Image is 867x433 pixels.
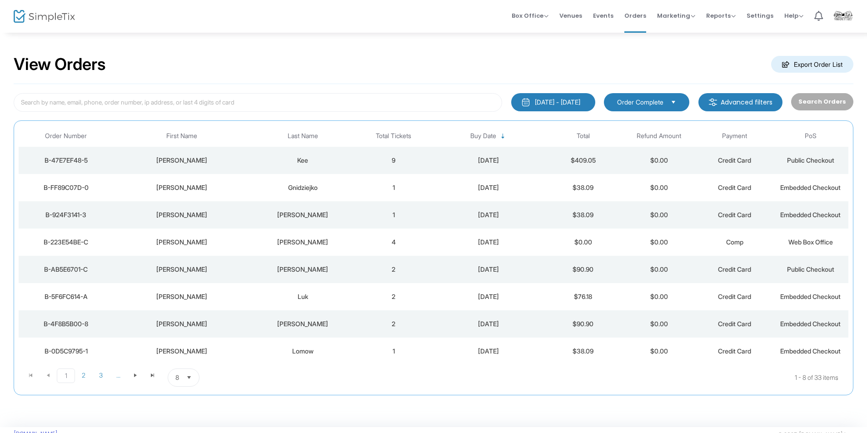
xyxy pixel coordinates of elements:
span: Embedded Checkout [780,293,841,300]
span: Credit Card [718,265,751,273]
div: B-924F3141-3 [21,210,111,219]
div: Deborah [115,347,247,356]
span: Box Office [512,11,548,20]
div: Lomow [252,347,354,356]
img: filter [708,98,718,107]
td: $0.00 [621,338,697,365]
td: 1 [356,201,432,229]
td: 2 [356,310,432,338]
div: Gnidziejko [252,183,354,192]
td: $0.00 [621,174,697,201]
div: Quynh [115,238,247,247]
span: Embedded Checkout [780,211,841,219]
span: Settings [747,4,773,27]
span: Go to the last page [149,372,156,379]
td: $409.05 [545,147,621,174]
span: Credit Card [718,156,751,164]
td: 2 [356,283,432,310]
span: Buy Date [470,132,496,140]
td: $38.09 [545,338,621,365]
td: $0.00 [621,147,697,174]
h2: View Orders [14,55,106,75]
td: $0.00 [621,283,697,310]
div: Renie [115,156,247,165]
th: Refund Amount [621,125,697,147]
div: B-0D5C9795-1 [21,347,111,356]
span: Credit Card [718,320,751,328]
span: Page 4 [110,368,127,382]
td: $0.00 [621,229,697,256]
div: Diep [252,238,354,247]
span: Last Name [288,132,318,140]
span: Reports [706,11,736,20]
span: Credit Card [718,347,751,355]
span: Orders [624,4,646,27]
div: 2025-08-13 [434,156,543,165]
kendo-pager-info: 1 - 8 of 33 items [290,368,838,387]
div: Yan [115,292,247,301]
div: B-5F6FC614-A [21,292,111,301]
span: Page 2 [75,368,92,382]
span: Go to the last page [144,368,161,382]
td: $38.09 [545,174,621,201]
button: Select [183,369,195,386]
td: 2 [356,256,432,283]
span: Marketing [657,11,695,20]
th: Total Tickets [356,125,432,147]
div: Data table [19,125,848,365]
div: Dagenais [252,265,354,274]
div: Robert [115,265,247,274]
span: Page 1 [57,368,75,383]
span: Web Box Office [788,238,833,246]
span: Embedded Checkout [780,184,841,191]
div: 2025-08-09 [434,265,543,274]
div: 2025-08-09 [434,292,543,301]
span: Public Checkout [787,156,834,164]
td: $90.90 [545,256,621,283]
span: Embedded Checkout [780,320,841,328]
div: Luk [252,292,354,301]
button: Select [667,97,680,107]
span: PoS [805,132,817,140]
div: 2025-08-07 [434,347,543,356]
span: Go to the next page [127,368,144,382]
div: 2025-08-07 [434,319,543,328]
div: Christina [115,183,247,192]
td: 9 [356,147,432,174]
span: Order Complete [617,98,663,107]
span: Page 3 [92,368,110,382]
span: Venues [559,4,582,27]
span: 8 [175,373,179,382]
div: B-4F8B5B00-8 [21,319,111,328]
td: $0.00 [621,256,697,283]
m-button: Export Order List [771,56,853,73]
div: 2025-08-11 [434,183,543,192]
td: 1 [356,174,432,201]
div: 2025-08-11 [434,210,543,219]
span: Payment [722,132,747,140]
m-button: Advanced filters [698,93,782,111]
div: Kee [252,156,354,165]
div: [DATE] - [DATE] [535,98,580,107]
td: 4 [356,229,432,256]
div: Jessica [115,210,247,219]
div: B-47E7EF48-5 [21,156,111,165]
span: Credit Card [718,211,751,219]
td: $90.90 [545,310,621,338]
td: $76.18 [545,283,621,310]
div: Emma [115,319,247,328]
span: Comp [726,238,743,246]
td: $0.00 [621,310,697,338]
span: Help [784,11,803,20]
div: B-223E54BE-C [21,238,111,247]
td: 1 [356,338,432,365]
span: Order Number [45,132,87,140]
div: B-AB5E6701-C [21,265,111,274]
button: [DATE] - [DATE] [511,93,595,111]
span: Public Checkout [787,265,834,273]
td: $38.09 [545,201,621,229]
th: Total [545,125,621,147]
div: Turner [252,210,354,219]
span: Sortable [499,133,507,140]
div: B-FF89C07D-0 [21,183,111,192]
